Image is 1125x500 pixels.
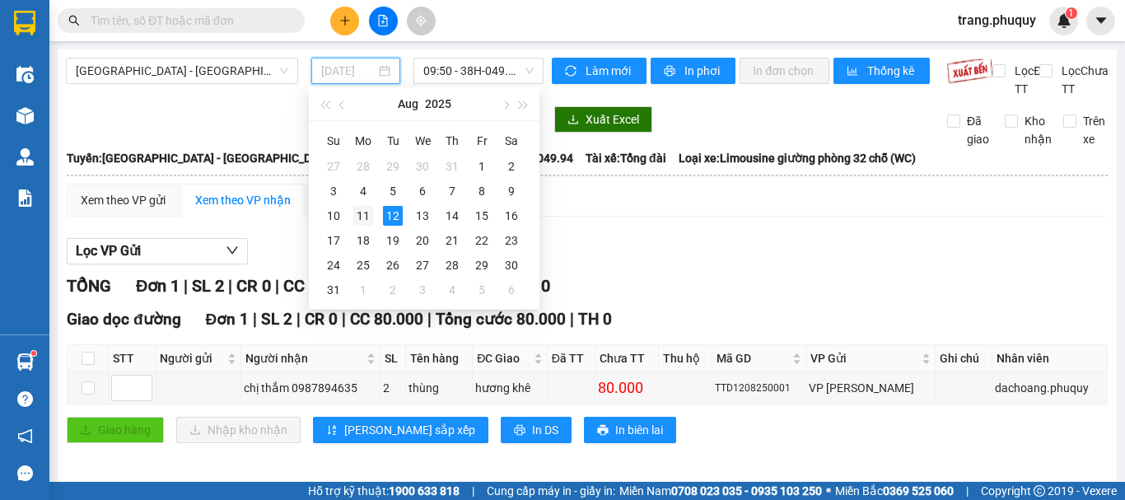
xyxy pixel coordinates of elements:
[192,276,224,296] span: SL 2
[330,7,359,35] button: plus
[378,278,408,302] td: 2025-09-02
[14,11,35,35] img: logo-vxr
[497,278,526,302] td: 2025-09-06
[67,152,335,165] b: Tuyến: [GEOGRAPHIC_DATA] - [GEOGRAPHIC_DATA]
[619,482,822,500] span: Miền Nam
[348,203,378,228] td: 2025-08-11
[472,280,492,300] div: 5
[413,181,432,201] div: 6
[17,391,33,407] span: question-circle
[502,181,521,201] div: 9
[1066,7,1077,19] sup: 1
[176,417,301,443] button: downloadNhập kho nhận
[651,58,735,84] button: printerIn phơi
[348,278,378,302] td: 2025-09-01
[383,157,403,176] div: 29
[407,7,436,35] button: aim
[321,62,376,80] input: 12/08/2025
[467,154,497,179] td: 2025-08-01
[353,280,373,300] div: 1
[833,58,930,84] button: bar-chartThống kê
[350,310,423,329] span: CC 80.000
[81,191,166,209] div: Xem theo VP gửi
[664,65,678,78] span: printer
[319,154,348,179] td: 2025-07-27
[324,255,343,275] div: 24
[847,65,861,78] span: bar-chart
[76,58,288,83] span: Hà Nội - Hà Tĩnh
[936,345,992,372] th: Ghi chú
[679,149,916,167] span: Loại xe: Limousine giường phòng 32 chỗ (WC)
[378,253,408,278] td: 2025-08-26
[408,203,437,228] td: 2025-08-13
[378,228,408,253] td: 2025-08-19
[378,179,408,203] td: 2025-08-05
[353,206,373,226] div: 11
[966,482,969,500] span: |
[413,231,432,250] div: 20
[497,253,526,278] td: 2025-08-30
[835,482,954,500] span: Miền Bắc
[442,157,462,176] div: 31
[598,376,656,400] div: 80.000
[1018,112,1058,148] span: Kho nhận
[437,278,467,302] td: 2025-09-04
[413,157,432,176] div: 30
[206,310,250,329] span: Đơn 1
[472,206,492,226] div: 15
[313,417,488,443] button: sort-ascending[PERSON_NAME] sắp xếp
[740,58,829,84] button: In đơn chọn
[475,379,544,397] div: hương khê
[501,417,572,443] button: printerIn DS
[502,231,521,250] div: 23
[17,465,33,481] span: message
[353,231,373,250] div: 18
[408,128,437,154] th: We
[945,10,1049,30] span: trang.phuquy
[275,276,279,296] span: |
[497,179,526,203] td: 2025-08-09
[67,238,248,264] button: Lọc VP Gửi
[16,148,34,166] img: warehouse-icon
[597,424,609,437] span: printer
[408,379,469,397] div: thùng
[319,228,348,253] td: 2025-08-17
[717,349,790,367] span: Mã GD
[467,278,497,302] td: 2025-09-05
[378,128,408,154] th: Tu
[586,149,666,167] span: Tài xế: Tổng đài
[578,310,612,329] span: TH 0
[344,421,475,439] span: [PERSON_NAME] sắp xếp
[659,345,712,372] th: Thu hộ
[671,484,822,498] strong: 0708 023 035 - 0935 103 250
[413,280,432,300] div: 3
[195,191,291,209] div: Xem theo VP nhận
[383,206,403,226] div: 12
[826,488,831,494] span: ⚪️
[319,278,348,302] td: 2025-08-31
[377,15,389,26] span: file-add
[160,349,224,367] span: Người gửi
[946,58,993,84] img: 9k=
[442,231,462,250] div: 21
[109,345,156,372] th: STT
[245,349,362,367] span: Người nhận
[389,484,460,498] strong: 1900 633 818
[319,128,348,154] th: Su
[472,482,474,500] span: |
[319,253,348,278] td: 2025-08-24
[437,253,467,278] td: 2025-08-28
[408,154,437,179] td: 2025-07-30
[436,310,566,329] span: Tổng cước 80.000
[867,62,917,80] span: Thống kê
[502,206,521,226] div: 16
[442,206,462,226] div: 14
[369,7,398,35] button: file-add
[1086,7,1115,35] button: caret-down
[16,353,34,371] img: warehouse-icon
[383,379,403,397] div: 2
[472,255,492,275] div: 29
[442,280,462,300] div: 4
[136,276,180,296] span: Đơn 1
[383,231,403,250] div: 19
